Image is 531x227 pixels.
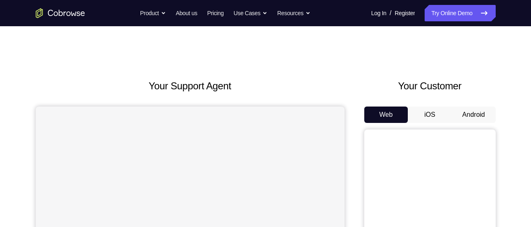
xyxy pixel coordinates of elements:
a: Log In [371,5,386,21]
a: Try Online Demo [425,5,495,21]
a: About us [176,5,197,21]
button: Product [140,5,166,21]
button: iOS [408,107,452,123]
a: Pricing [207,5,223,21]
a: Register [395,5,415,21]
h2: Your Customer [364,79,496,93]
button: Use Cases [234,5,267,21]
button: Android [452,107,496,123]
button: Web [364,107,408,123]
button: Resources [277,5,310,21]
span: / [390,8,391,18]
a: Go to the home page [36,8,85,18]
h2: Your Support Agent [36,79,345,93]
